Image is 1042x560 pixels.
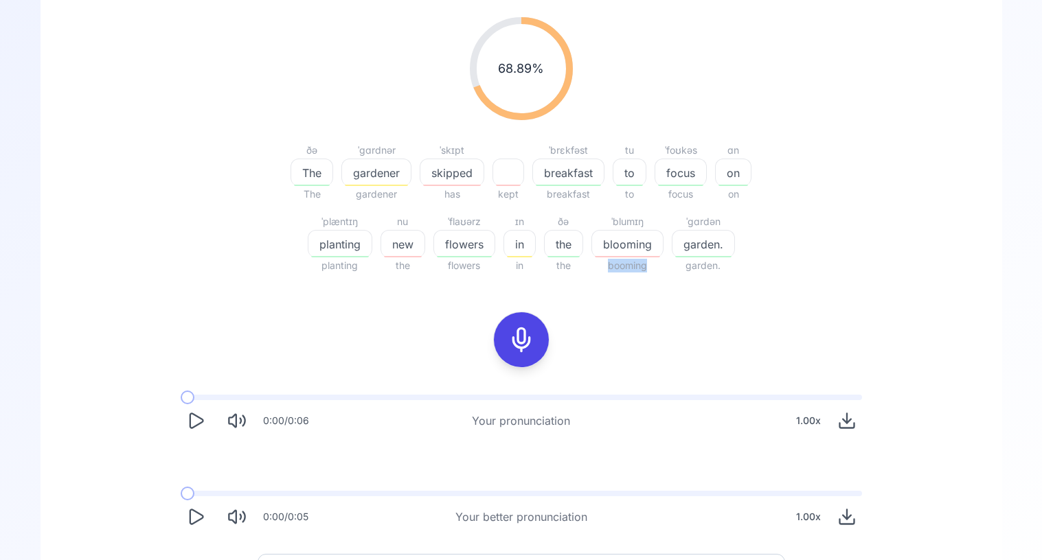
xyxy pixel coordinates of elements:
div: 0:00 / 0:05 [263,510,308,524]
span: breakfast [533,165,604,181]
div: ˈplæntɪŋ [308,213,372,230]
div: ɪn [503,213,536,230]
div: ˈfoʊkəs [655,142,707,159]
div: ˈɡɑrdən [672,213,735,230]
span: The [291,165,332,181]
button: to [613,159,646,186]
span: skipped [420,165,484,181]
span: The [291,186,333,202]
span: gardener [342,165,411,181]
button: flowers [433,230,495,257]
button: skipped [420,159,484,186]
span: to [613,165,646,181]
span: in [504,236,535,253]
span: to [613,186,646,202]
span: on [715,186,751,202]
div: nu [381,213,425,230]
div: ˈflaʊərz [433,213,495,230]
span: planting [308,257,372,274]
span: planting [308,236,372,253]
span: 68.89 % [498,59,544,78]
div: ɑn [715,142,751,159]
span: garden. [672,236,734,253]
span: focus [655,165,706,181]
span: the [544,257,583,274]
div: ðə [291,142,333,159]
span: on [716,165,751,181]
span: booming [591,257,664,274]
div: ˈbrɛkfəst [532,142,604,159]
button: breakfast [532,159,604,186]
div: 0:00 / 0:06 [263,414,309,428]
span: kept [492,186,524,202]
div: Your pronunciation [472,412,570,429]
button: Play [181,502,211,532]
div: ˈblumɪŋ [591,213,664,230]
button: on [715,159,751,186]
div: 1.00 x [791,503,826,530]
div: Your better pronunciation [455,509,587,525]
div: ˈskɪpt [420,142,484,159]
button: Download audio [832,502,862,532]
button: gardener [341,159,411,186]
span: flowers [434,236,495,253]
span: garden. [672,257,735,274]
span: flowers [433,257,495,274]
button: focus [655,159,707,186]
button: Play [181,406,211,436]
button: The [291,159,333,186]
button: the [544,230,583,257]
span: in [503,257,536,274]
button: Mute [222,502,252,532]
span: blooming [592,236,663,253]
span: breakfast [532,186,604,202]
button: new [381,230,425,257]
span: the [381,257,425,274]
div: tu [613,142,646,159]
div: ˈɡɑrdnər [341,142,411,159]
span: new [381,236,424,253]
button: in [503,230,536,257]
span: focus [655,186,707,202]
button: Mute [222,406,252,436]
span: gardener [341,186,411,202]
div: ðə [544,213,583,230]
button: blooming [591,230,664,257]
span: the [545,236,582,253]
button: garden. [672,230,735,257]
div: 1.00 x [791,407,826,434]
button: Download audio [832,406,862,436]
span: has [420,186,484,202]
button: planting [308,230,372,257]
